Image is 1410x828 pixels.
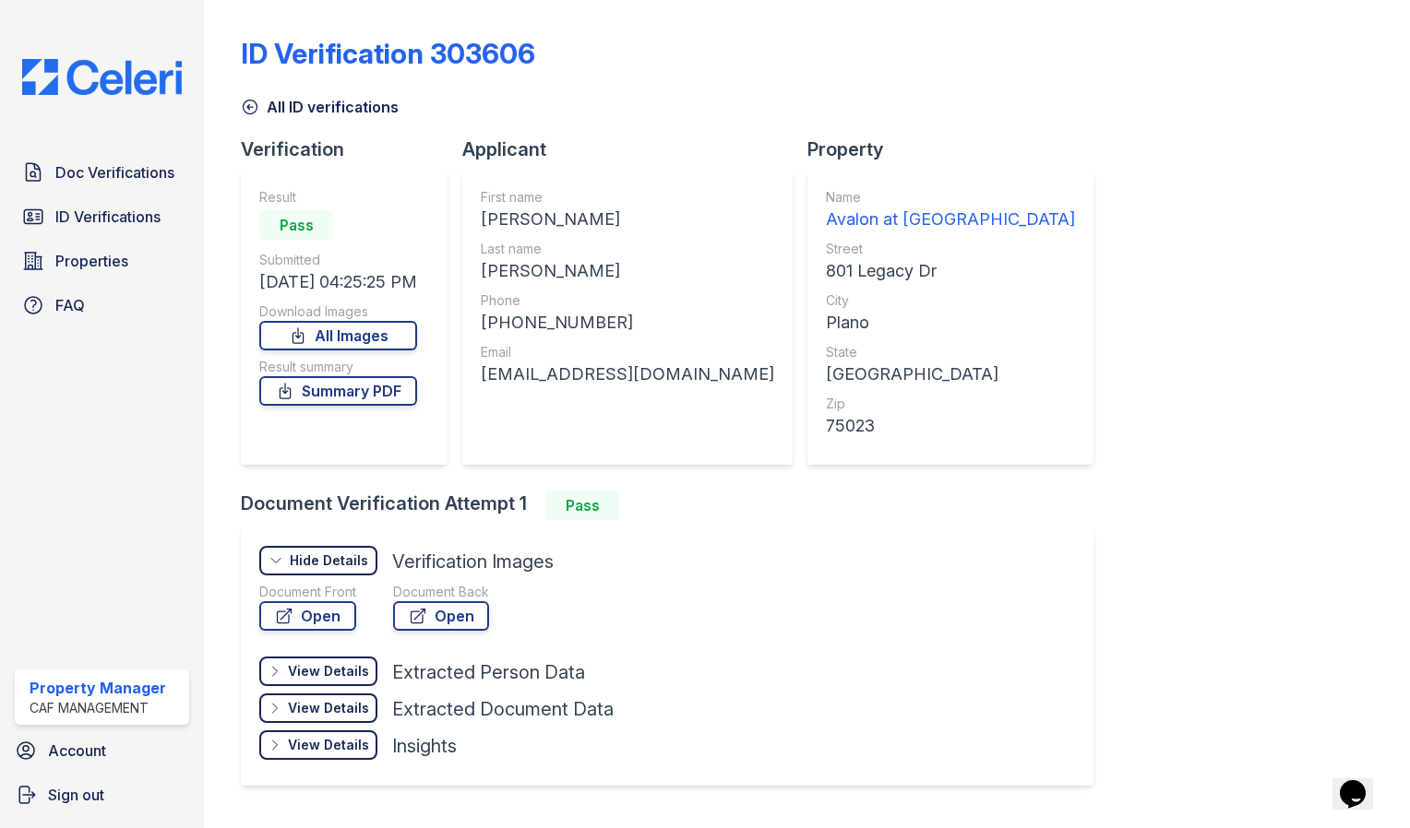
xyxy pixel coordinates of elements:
[1332,754,1392,810] iframe: chat widget
[392,549,554,574] div: Verification Images
[259,376,417,406] a: Summary PDF
[826,310,1075,336] div: Plano
[48,739,106,762] span: Account
[392,733,457,759] div: Insights
[259,583,356,601] div: Document Front
[481,291,774,310] div: Phone
[392,696,614,722] div: Extracted Document Data
[55,294,85,316] span: FAQ
[7,776,197,813] a: Sign out
[259,302,417,321] div: Download Images
[30,699,166,717] div: CAF Management
[481,258,774,284] div: [PERSON_NAME]
[392,659,585,685] div: Extracted Person Data
[259,358,417,376] div: Result summary
[481,310,774,336] div: [PHONE_NUMBER]
[481,361,774,387] div: [EMAIL_ADDRESS][DOMAIN_NAME]
[241,37,535,70] div: ID Verification 303606
[241,136,462,162] div: Verification
[826,413,1075,439] div: 75023
[826,361,1075,387] div: [GEOGRAPHIC_DATA]
[259,601,356,631] a: Open
[826,395,1075,413] div: Zip
[241,96,399,118] a: All ID verifications
[288,736,369,754] div: View Details
[826,343,1075,361] div: State
[807,136,1108,162] div: Property
[288,699,369,717] div: View Details
[30,677,166,699] div: Property Manager
[55,161,174,183] span: Doc Verifications
[7,59,197,95] img: CE_Logo_Blue-a8612792a0a2168367f1c8372b55b34899dd931a85d93a1a3d3e32e68fde9ad4.png
[15,287,189,324] a: FAQ
[826,291,1075,310] div: City
[241,491,1108,520] div: Document Verification Attempt 1
[826,188,1075,232] a: Name Avalon at [GEOGRAPHIC_DATA]
[48,784,104,806] span: Sign out
[545,491,619,520] div: Pass
[481,207,774,232] div: [PERSON_NAME]
[481,343,774,361] div: Email
[55,250,128,272] span: Properties
[826,258,1075,284] div: 801 Legacy Dr
[290,551,368,570] div: Hide Details
[288,662,369,680] div: View Details
[826,188,1075,207] div: Name
[393,583,489,601] div: Document Back
[826,240,1075,258] div: Street
[393,601,489,631] a: Open
[15,154,189,191] a: Doc Verifications
[481,240,774,258] div: Last name
[55,206,161,228] span: ID Verifications
[481,188,774,207] div: First name
[259,251,417,269] div: Submitted
[259,210,333,240] div: Pass
[15,198,189,235] a: ID Verifications
[462,136,807,162] div: Applicant
[259,269,417,295] div: [DATE] 04:25:25 PM
[7,732,197,769] a: Account
[259,188,417,207] div: Result
[259,321,417,350] a: All Images
[826,207,1075,232] div: Avalon at [GEOGRAPHIC_DATA]
[15,242,189,279] a: Properties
